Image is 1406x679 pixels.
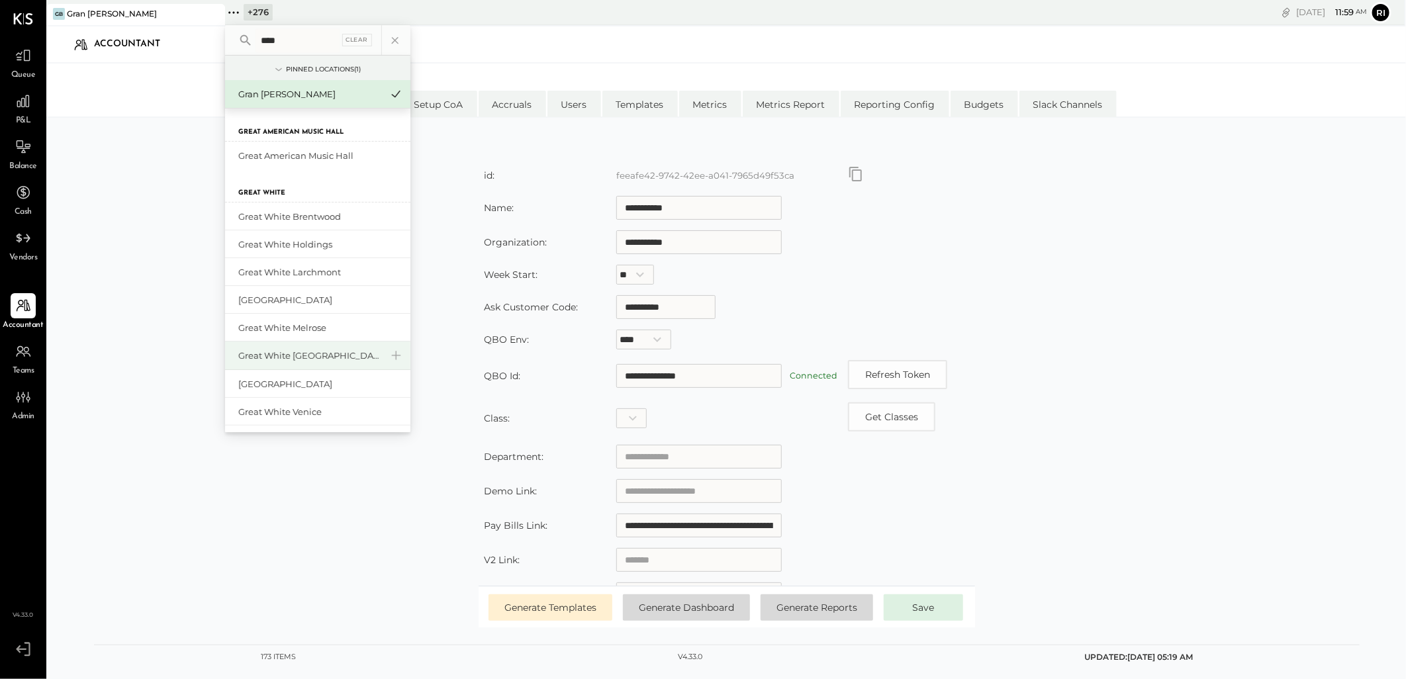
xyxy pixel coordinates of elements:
span: UPDATED: [DATE] 05:19 AM [1084,652,1193,662]
button: Copy id [848,166,864,182]
button: Ri [1370,2,1391,23]
a: Accountant [1,293,46,332]
span: Generate Dashboard [639,602,734,613]
label: Great White [238,189,285,198]
div: copy link [1280,5,1293,19]
label: Ask Customer Code: [484,301,578,313]
li: Budgets [951,91,1018,117]
div: Pinned Locations ( 1 ) [286,65,361,74]
div: Gran [PERSON_NAME] [67,8,157,19]
span: Generate Templates [504,602,596,613]
label: Great American Music Hall [238,128,344,137]
div: 173 items [261,652,296,662]
div: Great American Music Hall [238,150,404,162]
div: Great White [GEOGRAPHIC_DATA] [238,349,381,362]
span: Queue [11,69,36,81]
div: Accountant [94,34,173,55]
div: Great White Larchmont [238,266,404,279]
a: P&L [1,89,46,127]
a: Cash [1,180,46,218]
label: QBO Id: [484,370,520,382]
button: Refresh Token [848,360,947,389]
span: Admin [12,411,34,423]
span: Accountant [3,320,44,332]
div: [DATE] [1296,6,1367,19]
a: Teams [1,339,46,377]
button: Save [884,594,963,621]
div: + 276 [244,4,273,21]
span: Save [913,602,935,613]
label: QBO Env: [484,334,529,345]
span: Teams [13,365,34,377]
button: Generate Templates [489,594,612,621]
div: Gran [PERSON_NAME] [238,88,381,101]
li: Accruals [479,91,546,117]
a: Vendors [1,226,46,264]
label: feeafe42-9742-42ee-a041-7965d49f53ca [616,170,794,181]
div: GB [53,8,65,20]
a: Balance [1,134,46,173]
label: V2 Link: [484,554,520,566]
label: Demo Link: [484,485,537,497]
label: Pay Bills Link: [484,520,547,531]
li: Setup CoA [400,91,477,117]
a: Queue [1,43,46,81]
label: Organization: [484,236,547,248]
label: Name: [484,202,514,214]
div: [GEOGRAPHIC_DATA] [238,378,404,390]
div: Great White Melrose [238,322,404,334]
div: Great White Brentwood [238,210,404,223]
li: Slack Channels [1019,91,1117,117]
div: Clear [342,34,373,46]
div: Great White Venice [238,406,404,418]
span: Generate Reports [776,602,857,613]
label: Department: [484,451,543,463]
li: Metrics [679,91,741,117]
button: Generate Reports [761,594,873,621]
li: Metrics Report [743,91,839,117]
button: Generate Dashboard [623,594,750,621]
div: [GEOGRAPHIC_DATA] [238,294,404,306]
div: Great White Holdings [238,238,404,251]
li: Users [547,91,601,117]
span: Cash [15,206,32,218]
li: Reporting Config [841,91,949,117]
label: id: [484,169,494,181]
button: Copy id [848,402,935,431]
label: Week Start: [484,269,538,281]
span: Balance [9,161,37,173]
span: Vendors [9,252,38,264]
a: Admin [1,385,46,423]
div: v 4.33.0 [678,652,702,662]
li: Templates [602,91,678,117]
span: P&L [16,115,31,127]
label: Connected [790,371,837,381]
label: Class: [484,412,510,424]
